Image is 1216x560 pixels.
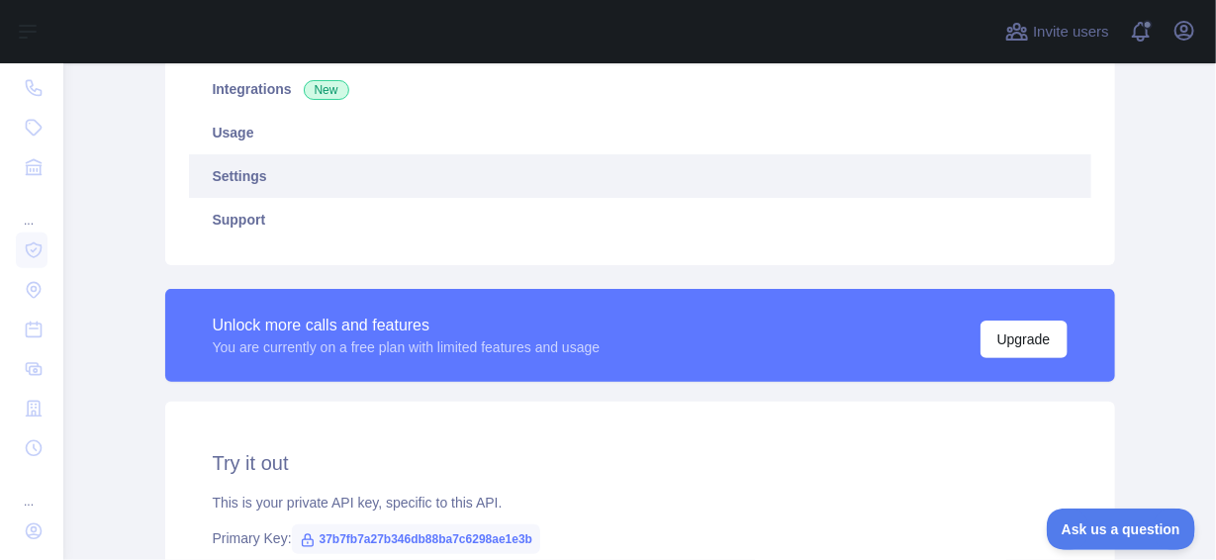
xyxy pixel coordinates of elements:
[1047,509,1196,550] iframe: Toggle Customer Support
[213,449,1068,477] h2: Try it out
[213,314,601,337] div: Unlock more calls and features
[16,470,47,510] div: ...
[189,154,1091,198] a: Settings
[213,337,601,357] div: You are currently on a free plan with limited features and usage
[1033,21,1109,44] span: Invite users
[16,189,47,229] div: ...
[189,198,1091,241] a: Support
[189,67,1091,111] a: Integrations New
[213,528,1068,548] div: Primary Key:
[213,493,1068,513] div: This is your private API key, specific to this API.
[304,80,349,100] span: New
[1001,16,1113,47] button: Invite users
[189,111,1091,154] a: Usage
[292,524,540,554] span: 37b7fb7a27b346db88ba7c6298ae1e3b
[981,321,1068,358] button: Upgrade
